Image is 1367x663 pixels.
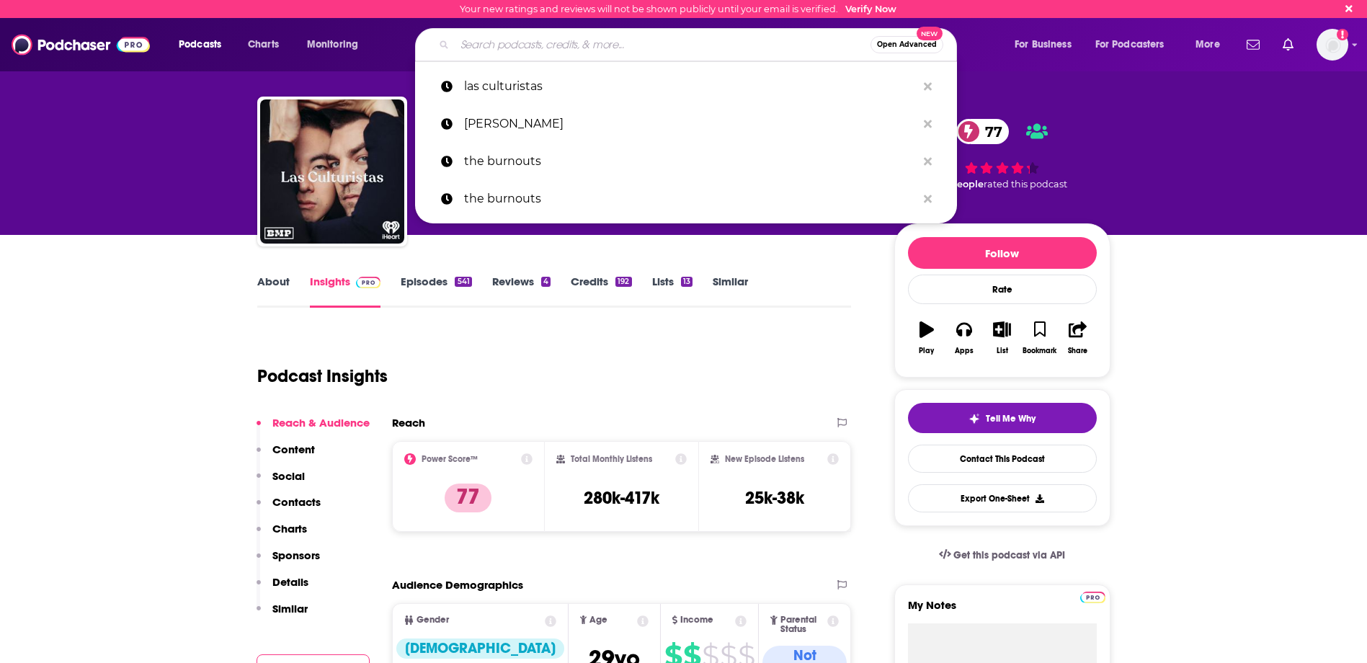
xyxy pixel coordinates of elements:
div: 541 [455,277,471,287]
button: Charts [257,522,307,548]
input: Search podcasts, credits, & more... [455,33,870,56]
span: Tell Me Why [986,413,1036,424]
p: Charts [272,522,307,535]
span: Get this podcast via API [953,549,1065,561]
img: tell me why sparkle [969,413,980,424]
a: Show notifications dropdown [1241,32,1265,57]
a: Contact This Podcast [908,445,1097,473]
span: Parental Status [780,615,825,634]
a: Lists13 [652,275,693,308]
span: Charts [248,35,279,55]
a: Episodes541 [401,275,471,308]
button: open menu [1185,33,1238,56]
span: More [1195,35,1220,55]
button: Contacts [257,495,321,522]
div: [DEMOGRAPHIC_DATA] [396,638,564,659]
p: stassi schroeder [464,105,917,143]
div: Rate [908,275,1097,304]
button: Sponsors [257,548,320,575]
span: Monitoring [307,35,358,55]
div: 13 [681,277,693,287]
h2: Audience Demographics [392,578,523,592]
a: Credits192 [571,275,631,308]
div: 192 [615,277,631,287]
button: open menu [297,33,377,56]
button: Share [1059,312,1096,364]
h3: 280k-417k [584,487,659,509]
p: Similar [272,602,308,615]
span: 77 [971,119,1010,144]
a: Reviews4 [492,275,551,308]
h2: Power Score™ [422,454,478,464]
p: Reach & Audience [272,416,370,430]
p: Details [272,575,308,589]
img: Podchaser Pro [356,277,381,288]
h2: New Episode Listens [725,454,804,464]
button: open menu [1086,33,1185,56]
a: Verify Now [845,4,896,14]
button: Similar [257,602,308,628]
div: 4 [541,277,551,287]
a: the burnouts [415,180,957,218]
div: Search podcasts, credits, & more... [429,28,971,61]
p: Content [272,442,315,456]
div: List [997,347,1008,355]
span: Gender [417,615,449,625]
button: Details [257,575,308,602]
button: Content [257,442,315,469]
h2: Reach [392,416,425,430]
button: Show profile menu [1317,29,1348,61]
a: [PERSON_NAME] [415,105,957,143]
button: List [983,312,1020,364]
div: Your new ratings and reviews will not be shown publicly until your email is verified. [460,4,896,14]
a: Similar [713,275,748,308]
span: Logged in as jbarbour [1317,29,1348,61]
img: Podchaser Pro [1080,592,1105,603]
span: Age [589,615,607,625]
div: Apps [955,347,974,355]
span: Income [680,615,713,625]
a: Show notifications dropdown [1277,32,1299,57]
img: Las Culturistas with Matt Rogers and Bowen Yang [260,99,404,244]
a: Pro website [1080,589,1105,603]
p: Contacts [272,495,321,509]
button: tell me why sparkleTell Me Why [908,403,1097,433]
p: the burnouts [464,180,917,218]
img: User Profile [1317,29,1348,61]
div: Bookmark [1023,347,1056,355]
a: Get this podcast via API [927,538,1077,573]
a: the burnouts [415,143,957,180]
a: About [257,275,290,308]
span: Podcasts [179,35,221,55]
p: las culturistas [464,68,917,105]
span: For Podcasters [1095,35,1165,55]
img: Podchaser - Follow, Share and Rate Podcasts [12,31,150,58]
a: las culturistas [415,68,957,105]
h2: Total Monthly Listens [571,454,652,464]
span: Open Advanced [877,41,937,48]
div: Share [1068,347,1087,355]
button: Bookmark [1021,312,1059,364]
button: Play [908,312,945,364]
a: Charts [239,33,288,56]
span: New [917,27,943,40]
div: 77 21 peoplerated this podcast [894,110,1110,200]
a: InsightsPodchaser Pro [310,275,381,308]
button: open menu [1005,33,1090,56]
span: 21 people [939,179,984,190]
a: 77 [956,119,1010,144]
button: Reach & Audience [257,416,370,442]
span: rated this podcast [984,179,1067,190]
svg: Email not verified [1337,29,1348,40]
button: Export One-Sheet [908,484,1097,512]
button: open menu [169,33,240,56]
label: My Notes [908,598,1097,623]
span: For Business [1015,35,1072,55]
button: Social [257,469,305,496]
p: the burnouts [464,143,917,180]
div: Play [919,347,934,355]
p: Social [272,469,305,483]
button: Open AdvancedNew [870,36,943,53]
